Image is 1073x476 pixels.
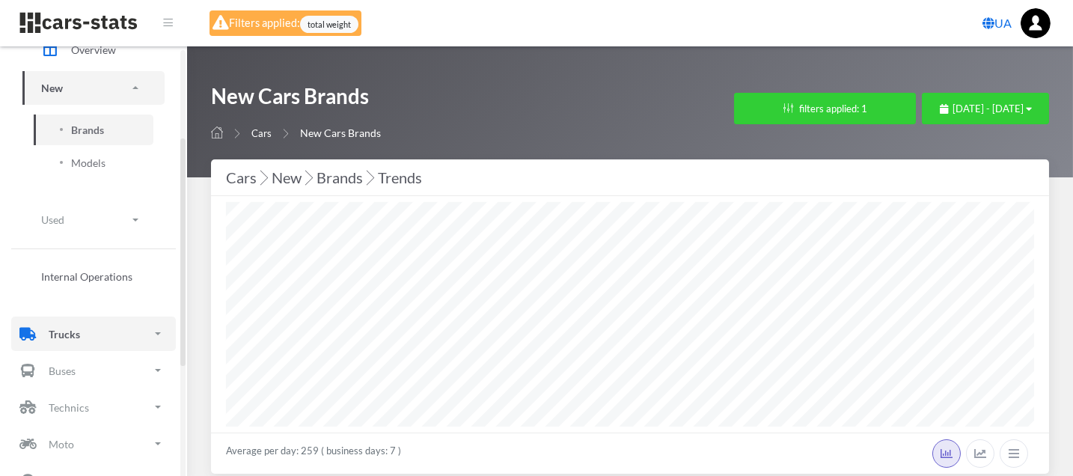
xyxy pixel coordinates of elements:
[251,127,272,139] a: Cars
[71,122,104,138] span: Brands
[11,317,176,351] a: Trucks
[49,398,89,417] p: Technics
[41,210,64,229] p: Used
[300,126,381,139] span: New Cars Brands
[211,82,381,118] h1: New Cars Brands
[49,325,80,344] p: Trucks
[71,42,116,58] span: Overview
[11,353,176,388] a: Buses
[22,71,165,105] a: New
[22,31,165,69] a: Overview
[210,10,361,36] div: Filters applied:
[922,93,1049,124] button: [DATE] - [DATE]
[953,103,1024,115] span: [DATE] - [DATE]
[11,390,176,424] a: Technics
[49,435,74,454] p: Moto
[19,11,138,34] img: navbar brand
[976,8,1018,38] a: UA
[11,427,176,461] a: Moto
[41,269,132,284] span: Internal Operations
[34,147,153,178] a: Models
[34,115,153,145] a: Brands
[300,16,358,33] span: total weight
[22,203,165,237] a: Used
[1021,8,1051,38] img: ...
[211,433,1049,474] div: Average per day: 259 ( business days: 7 )
[41,79,63,97] p: New
[22,261,165,292] a: Internal Operations
[49,361,76,380] p: Buses
[734,93,916,124] button: filters applied: 1
[226,165,1034,189] div: Cars New Brands Trends
[71,155,106,171] span: Models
